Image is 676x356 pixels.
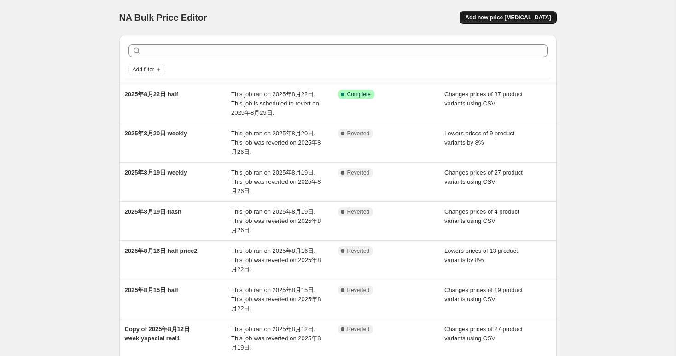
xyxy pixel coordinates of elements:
[444,91,523,107] span: Changes prices of 37 product variants using CSV
[125,91,178,98] span: 2025年8月22日 half
[347,208,370,216] span: Reverted
[231,169,321,194] span: This job ran on 2025年8月19日. This job was reverted on 2025年8月26日.
[125,169,187,176] span: 2025年8月19日 weekly
[231,130,321,155] span: This job ran on 2025年8月20日. This job was reverted on 2025年8月26日.
[125,130,187,137] span: 2025年8月20日 weekly
[444,208,519,224] span: Changes prices of 4 product variants using CSV
[444,286,523,303] span: Changes prices of 19 product variants using CSV
[231,208,321,233] span: This job ran on 2025年8月19日. This job was reverted on 2025年8月26日.
[128,64,165,75] button: Add filter
[231,247,321,273] span: This job ran on 2025年8月16日. This job was reverted on 2025年8月22日.
[444,169,523,185] span: Changes prices of 27 product variants using CSV
[347,326,370,333] span: Reverted
[444,326,523,342] span: Changes prices of 27 product variants using CSV
[444,130,514,146] span: Lowers prices of 9 product variants by 8%
[231,286,321,312] span: This job ran on 2025年8月15日. This job was reverted on 2025年8月22日.
[125,286,178,293] span: 2025年8月15日 half
[125,247,198,254] span: 2025年8月16日 half price2
[125,326,190,342] span: Copy of 2025年8月12日 weeklyspecial real1
[347,286,370,294] span: Reverted
[347,247,370,255] span: Reverted
[347,130,370,137] span: Reverted
[231,326,321,351] span: This job ran on 2025年8月12日. This job was reverted on 2025年8月19日.
[119,12,207,23] span: NA Bulk Price Editor
[125,208,182,215] span: 2025年8月19日 flash
[444,247,518,263] span: Lowers prices of 13 product variants by 8%
[347,91,371,98] span: Complete
[347,169,370,176] span: Reverted
[460,11,556,24] button: Add new price [MEDICAL_DATA]
[133,66,154,73] span: Add filter
[465,14,551,21] span: Add new price [MEDICAL_DATA]
[231,91,319,116] span: This job ran on 2025年8月22日. This job is scheduled to revert on 2025年8月29日.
